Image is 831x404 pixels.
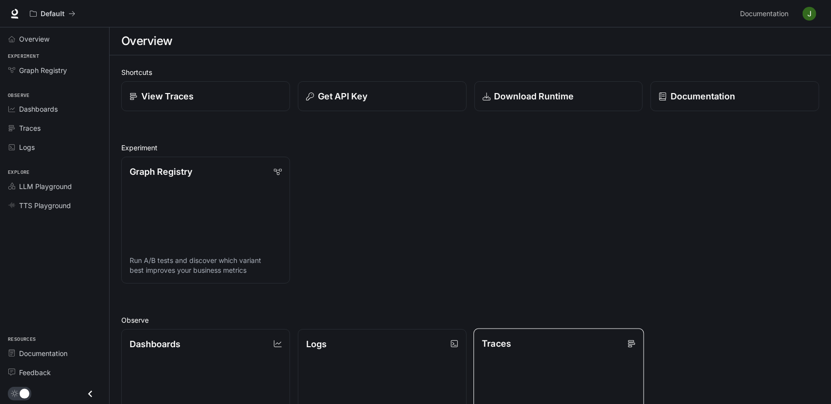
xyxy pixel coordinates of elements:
[19,142,35,152] span: Logs
[4,30,105,48] a: Overview
[19,104,58,114] span: Dashboards
[141,90,194,103] p: View Traces
[121,315,819,325] h2: Observe
[130,337,180,351] p: Dashboards
[19,348,67,358] span: Documentation
[121,67,819,77] h2: Shortcuts
[800,4,819,24] button: User avatar
[19,65,67,75] span: Graph Registry
[4,345,105,362] a: Documentation
[19,34,49,44] span: Overview
[298,81,467,111] button: Get API Key
[318,90,367,103] p: Get API Key
[121,143,819,153] h2: Experiment
[4,364,105,381] a: Feedback
[19,181,72,191] span: LLM Playground
[25,4,80,24] button: All workspaces
[651,81,819,111] a: Documentation
[4,139,105,156] a: Logs
[671,90,735,103] p: Documentation
[19,367,51,378] span: Feedback
[4,62,105,79] a: Graph Registry
[19,200,71,211] span: TTS Playground
[130,165,192,178] p: Graph Registry
[20,388,29,399] span: Dark mode toggle
[4,100,105,118] a: Dashboards
[803,7,816,21] img: User avatar
[79,384,101,404] button: Close drawer
[494,90,574,103] p: Download Runtime
[121,31,173,51] h1: Overview
[4,178,105,195] a: LLM Playground
[41,10,65,18] p: Default
[740,8,788,20] span: Documentation
[736,4,796,24] a: Documentation
[19,123,41,133] span: Traces
[306,337,327,351] p: Logs
[474,81,643,111] a: Download Runtime
[482,336,511,350] p: Traces
[4,119,105,137] a: Traces
[130,256,282,275] p: Run A/B tests and discover which variant best improves your business metrics
[121,81,290,111] a: View Traces
[121,157,290,284] a: Graph RegistryRun A/B tests and discover which variant best improves your business metrics
[4,197,105,214] a: TTS Playground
